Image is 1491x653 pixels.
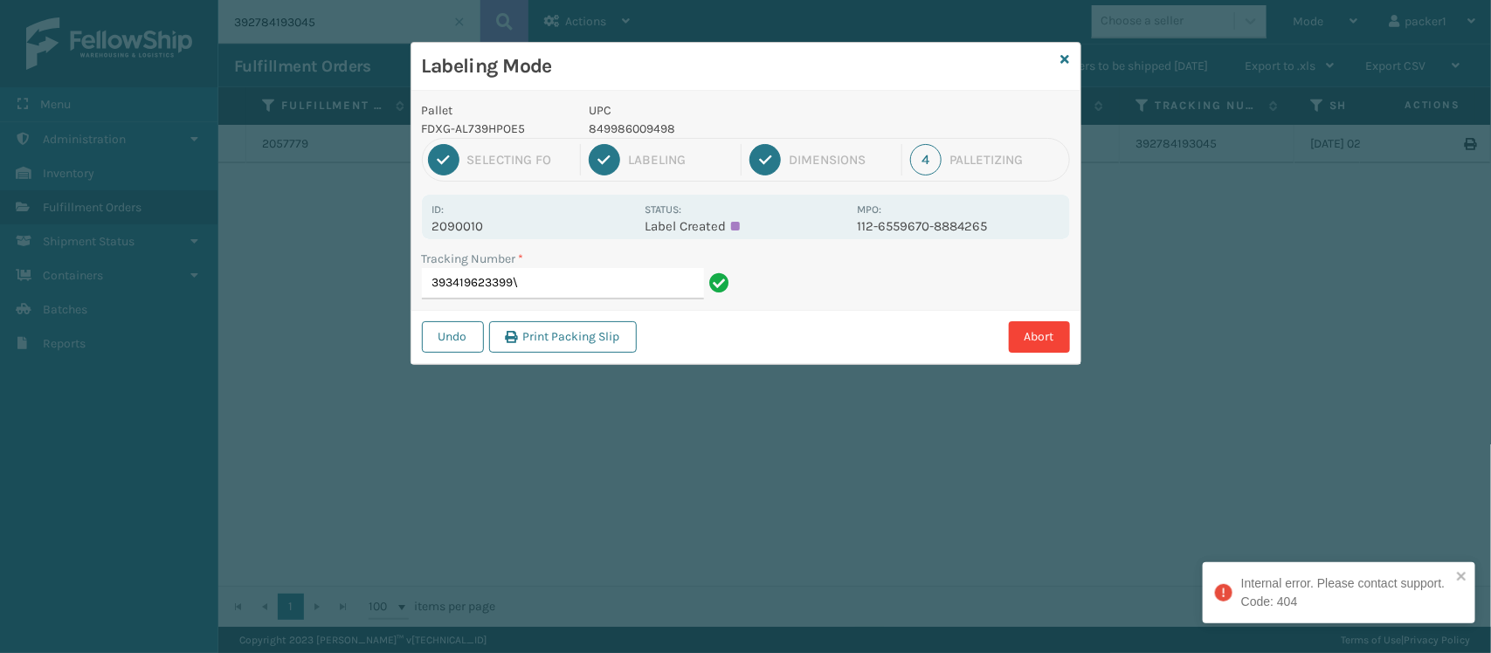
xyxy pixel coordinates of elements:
[1241,574,1451,611] div: Internal error. Please contact support. Code: 404
[628,152,733,168] div: Labeling
[589,101,846,120] p: UPC
[789,152,894,168] div: Dimensions
[645,203,681,216] label: Status:
[422,250,524,268] label: Tracking Number
[1009,321,1070,353] button: Abort
[857,203,881,216] label: MPO:
[432,218,634,234] p: 2090010
[749,144,781,175] div: 3
[645,218,846,234] p: Label Created
[432,203,445,216] label: Id:
[489,321,637,353] button: Print Packing Slip
[857,218,1059,234] p: 112-6559670-8884265
[422,120,569,138] p: FDXG-AL739HPOE5
[422,321,484,353] button: Undo
[422,53,1054,79] h3: Labeling Mode
[589,120,846,138] p: 849986009498
[910,144,942,175] div: 4
[589,144,620,175] div: 2
[949,152,1063,168] div: Palletizing
[428,144,459,175] div: 1
[467,152,572,168] div: Selecting FO
[1456,569,1468,586] button: close
[422,101,569,120] p: Pallet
